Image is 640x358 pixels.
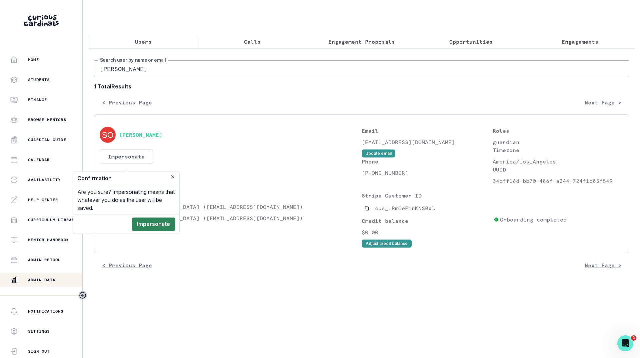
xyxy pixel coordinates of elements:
[28,77,50,82] p: Students
[362,138,493,146] p: [EMAIL_ADDRESS][DOMAIN_NAME]
[362,169,493,177] p: [PHONE_NUMBER]
[493,138,624,146] p: guardian
[28,137,66,142] p: Guardian Guide
[24,15,59,26] img: Curious Cardinals Logo
[28,309,64,314] p: Notifications
[631,335,636,341] span: 2
[73,185,179,215] div: Are you sure? Impersonating means that whatever you do as the user will be saved.
[244,38,261,46] p: Calls
[28,257,61,263] p: Admin Retool
[493,165,624,173] p: UUID
[328,38,395,46] p: Engagement Proposals
[493,177,624,185] p: 34dff16d-bb70-486f-a244-724f1d85f549
[362,192,491,200] p: Stripe Customer ID
[100,127,116,143] img: svg
[500,216,567,224] p: Onboarding completed
[375,204,435,212] p: cus_LRmOeP1nKNSBxl
[362,217,491,225] p: Credit balance
[362,240,412,248] button: Adjust credit balance
[28,57,39,62] p: Home
[493,127,624,135] p: Roles
[362,149,395,157] button: Update email
[100,214,362,222] p: [PERSON_NAME][GEOGRAPHIC_DATA] ([EMAIL_ADDRESS][DOMAIN_NAME])
[493,146,624,154] p: Timezone
[493,157,624,165] p: America/Los_Angeles
[577,259,629,272] button: Next Page >
[119,131,162,138] button: [PERSON_NAME]
[28,177,61,183] p: Availability
[362,157,493,165] p: Phone
[362,228,491,236] p: $0.00
[73,171,179,185] header: Confirmation
[28,329,50,334] p: Settings
[100,203,362,211] p: [PERSON_NAME][GEOGRAPHIC_DATA] ([EMAIL_ADDRESS][DOMAIN_NAME])
[28,237,69,243] p: Mentor Handbook
[28,97,47,102] p: Finance
[449,38,493,46] p: Opportunities
[100,149,153,163] button: Impersonate
[94,259,160,272] button: < Previous Page
[28,349,50,354] p: Sign Out
[132,218,175,231] button: Impersonate
[28,197,58,203] p: Help Center
[94,82,629,90] b: 1 Total Results
[28,117,66,122] p: Browse Mentors
[562,38,598,46] p: Engagements
[28,217,77,223] p: Curriculum Library
[577,96,629,109] button: Next Page >
[94,96,160,109] button: < Previous Page
[28,157,50,162] p: Calendar
[362,127,493,135] p: Email
[617,335,633,351] iframe: Intercom live chat
[78,291,87,300] button: Toggle sidebar
[100,192,362,200] p: Students
[362,203,372,214] button: Copied to clipboard
[28,277,55,283] p: Admin Data
[135,38,152,46] p: Users
[169,173,177,181] button: Close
